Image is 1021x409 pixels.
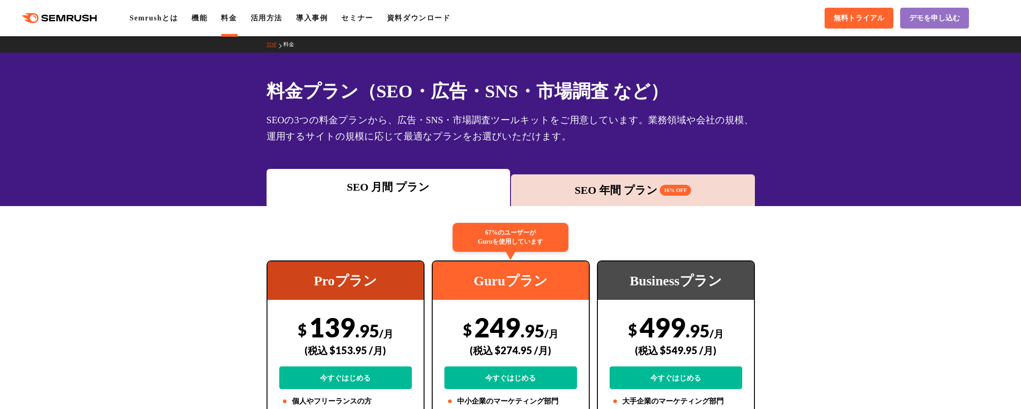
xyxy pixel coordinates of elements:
[444,334,577,366] div: (税込 $274.95 /月)
[279,311,412,389] div: 139
[191,14,207,22] a: 機能
[610,366,742,389] a: 今すぐはじめる
[686,320,710,341] span: .95
[298,320,307,339] span: $
[610,311,742,389] div: 499
[221,14,237,22] a: 料金
[453,223,568,252] div: 67%のユーザーが Guruを使用しています
[834,14,884,23] span: 無料トライアル
[515,182,750,198] div: SEO 年間 プラン
[628,320,637,339] span: $
[544,327,558,340] span: /月
[710,327,724,340] span: /月
[379,327,393,340] span: /月
[610,396,742,407] li: 大手企業のマーケティング部門
[909,14,960,23] span: デモを申し込む
[267,261,424,300] div: Proプラン
[267,112,755,144] div: SEOの3つの料金プランから、広告・SNS・市場調査ツールキットをご用意しています。業務領域や会社の規模、運用するサイトの規模に応じて最適なプランをお選びいただけます。
[660,185,691,196] span: 16% OFF
[900,8,969,29] a: デモを申し込む
[355,320,379,341] span: .95
[267,41,283,48] a: TOP
[271,179,506,195] div: SEO 月間 プラン
[279,366,412,389] a: 今すぐはじめる
[279,334,412,366] div: (税込 $153.95 /月)
[444,311,577,389] div: 249
[279,396,412,407] li: 個人やフリーランスの方
[444,366,577,389] a: 今すぐはじめる
[341,14,373,22] a: セミナー
[520,320,544,341] span: .95
[129,14,178,22] a: Semrushとは
[598,261,754,300] div: Businessプラン
[610,334,742,366] div: (税込 $549.95 /月)
[387,14,451,22] a: 資料ダウンロード
[463,320,472,339] span: $
[283,41,301,48] a: 料金
[267,78,755,105] h1: 料金プラン（SEO・広告・SNS・市場調査 など）
[825,8,893,29] a: 無料トライアル
[433,261,589,300] div: Guruプラン
[296,14,328,22] a: 導入事例
[251,14,282,22] a: 活用方法
[444,396,577,407] li: 中小企業のマーケティング部門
